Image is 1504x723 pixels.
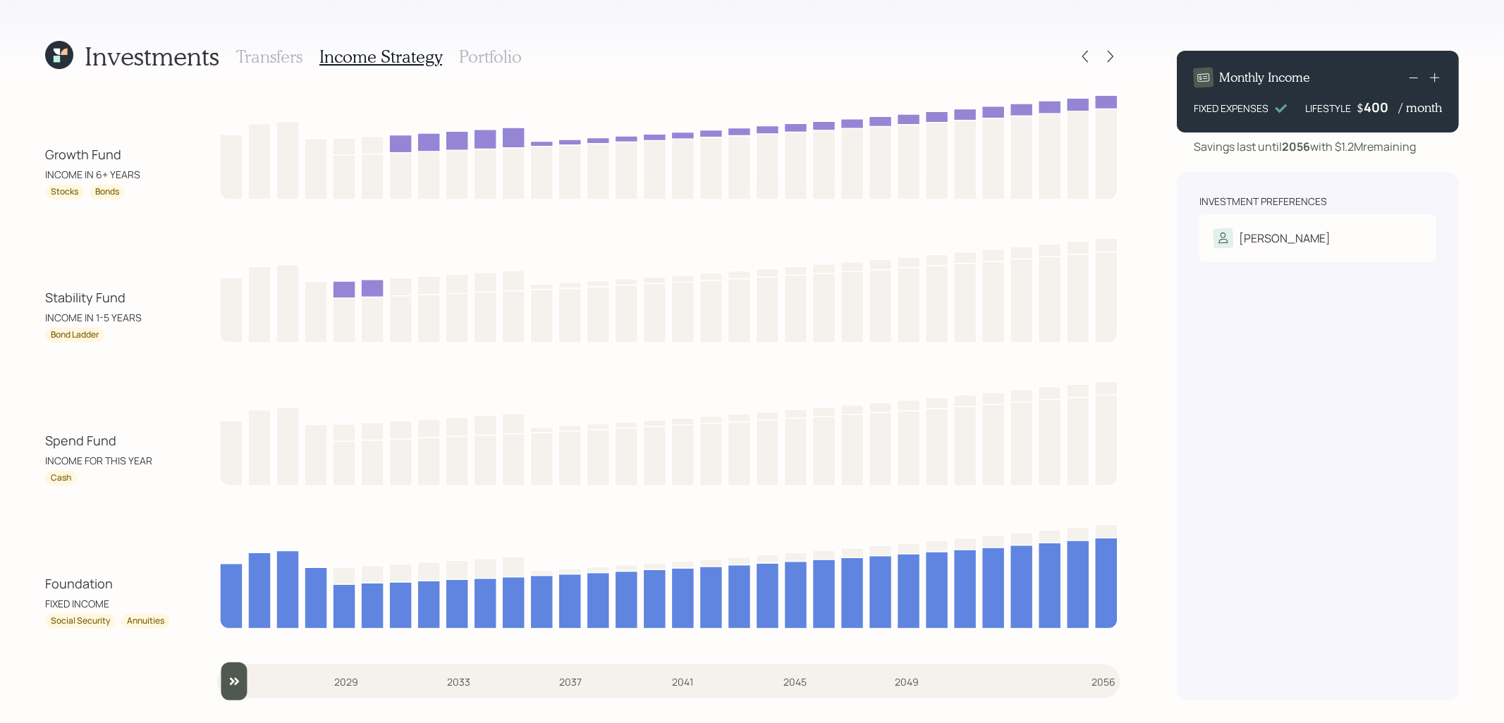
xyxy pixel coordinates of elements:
div: Stability Fund [45,288,172,307]
h3: Transfers [236,47,302,67]
div: 400 [1364,99,1399,116]
div: [PERSON_NAME] [1239,230,1331,247]
h1: Investments [85,41,219,71]
div: INCOME IN 1-5 YEARS [45,310,172,325]
div: Stocks [51,186,78,198]
div: Growth Fund [45,145,172,164]
div: LIFESTYLE [1305,101,1351,116]
div: Foundation [45,574,172,593]
div: INCOME FOR THIS YEAR [45,453,172,468]
div: Cash [51,472,71,484]
h3: Income Strategy [319,47,442,67]
div: Social Security [51,615,110,627]
div: Annuities [127,615,164,627]
div: Bonds [95,186,119,198]
h3: Portfolio [459,47,522,67]
div: Spend Fund [45,431,172,450]
div: Bond Ladder [51,329,99,341]
div: Savings last until with $1.2M remaining [1194,138,1416,155]
h4: Monthly Income [1219,70,1310,85]
h4: $ [1357,100,1364,116]
h4: / month [1399,100,1442,116]
b: 2056 [1282,139,1310,154]
div: INCOME IN 6+ YEARS [45,167,172,182]
div: Investment Preferences [1199,194,1327,209]
div: FIXED INCOME [45,596,172,611]
div: FIXED EXPENSES [1194,101,1268,116]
